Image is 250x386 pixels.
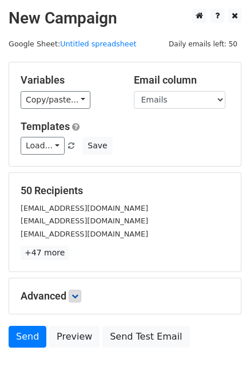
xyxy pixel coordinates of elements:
[21,184,229,197] h5: 50 Recipients
[21,120,70,132] a: Templates
[49,326,100,348] a: Preview
[134,74,230,86] h5: Email column
[21,137,65,155] a: Load...
[82,137,112,155] button: Save
[21,74,117,86] h5: Variables
[21,91,90,109] a: Copy/paste...
[21,290,229,302] h5: Advanced
[60,40,136,48] a: Untitled spreadsheet
[165,38,241,50] span: Daily emails left: 50
[9,9,241,28] h2: New Campaign
[9,40,137,48] small: Google Sheet:
[193,331,250,386] iframe: Chat Widget
[9,326,46,348] a: Send
[21,246,69,260] a: +47 more
[102,326,189,348] a: Send Test Email
[21,230,148,238] small: [EMAIL_ADDRESS][DOMAIN_NAME]
[21,204,148,212] small: [EMAIL_ADDRESS][DOMAIN_NAME]
[21,216,148,225] small: [EMAIL_ADDRESS][DOMAIN_NAME]
[165,40,241,48] a: Daily emails left: 50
